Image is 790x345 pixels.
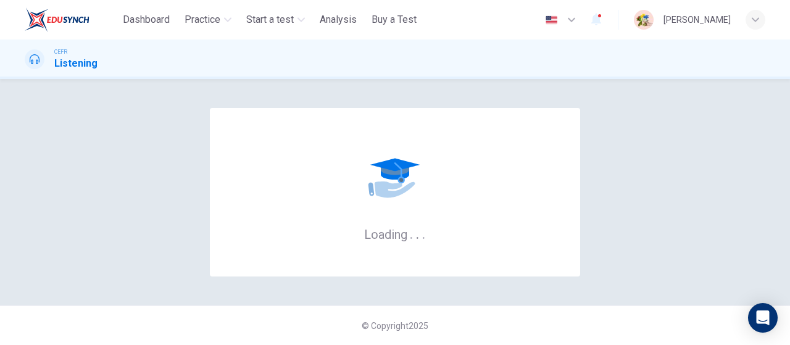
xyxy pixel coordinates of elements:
span: Buy a Test [372,12,417,27]
span: Practice [185,12,220,27]
button: Analysis [315,9,362,31]
span: Dashboard [123,12,170,27]
img: en [544,15,559,25]
span: CEFR [54,48,67,56]
a: ELTC logo [25,7,118,32]
h6: . [409,223,414,243]
img: Profile picture [634,10,654,30]
button: Start a test [241,9,310,31]
h6: . [422,223,426,243]
button: Buy a Test [367,9,422,31]
span: Analysis [320,12,357,27]
h6: Loading [364,226,426,242]
span: Start a test [246,12,294,27]
div: Open Intercom Messenger [748,303,778,333]
img: ELTC logo [25,7,89,32]
button: Dashboard [118,9,175,31]
button: Practice [180,9,236,31]
span: © Copyright 2025 [362,321,428,331]
h1: Listening [54,56,98,71]
h6: . [415,223,420,243]
div: [PERSON_NAME] [663,12,731,27]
